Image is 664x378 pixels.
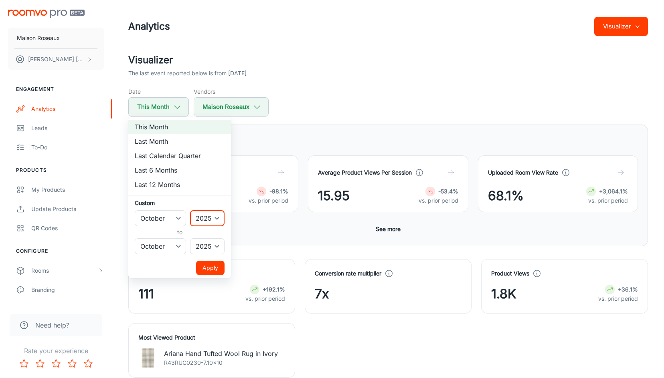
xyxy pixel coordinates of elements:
li: Last 6 Months [128,163,231,177]
button: Apply [196,261,225,275]
li: Last Calendar Quarter [128,149,231,163]
h6: to [136,228,223,237]
li: Last 12 Months [128,177,231,192]
li: This Month [128,120,231,134]
h6: Custom [135,199,225,207]
li: Last Month [128,134,231,149]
